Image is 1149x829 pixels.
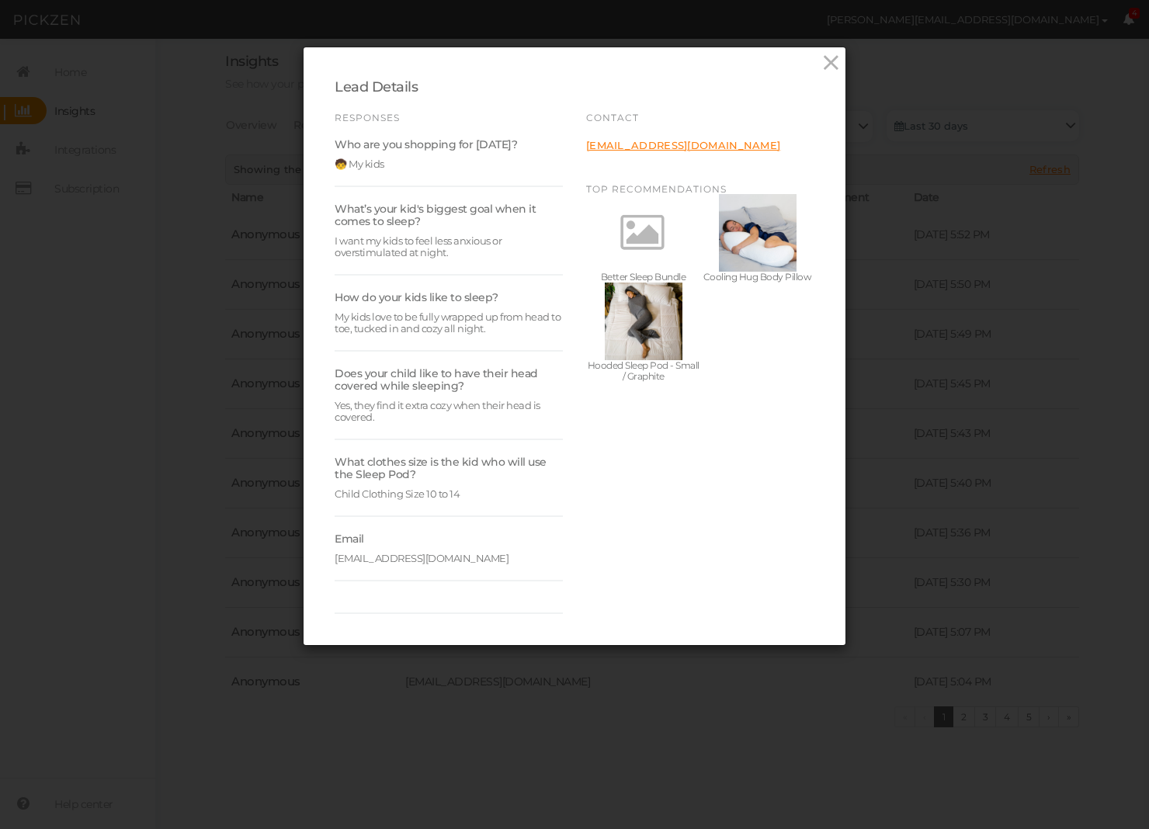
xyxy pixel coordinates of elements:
div: I want my kids to feel less anxious or overstimulated at night. [335,227,563,258]
h5: Contact [586,112,814,123]
div: What clothes size is the kid who will use the Sleep Pod? [335,456,563,480]
h5: Responses [335,112,563,123]
div: [EMAIL_ADDRESS][DOMAIN_NAME] [335,545,563,564]
div: Cooling Hug Body Pillow [700,272,814,283]
div: Does your child like to have their head covered while sleeping? [335,367,563,392]
div: Child Clothing Size 10 to 14 [335,480,563,500]
div: What’s your kid's biggest goal when it comes to sleep? [335,203,563,227]
div: 🧒 My kids [335,151,563,170]
div: Who are you shopping for [DATE]? [335,138,563,151]
a: Hooded Sleep Pod - Small / Graphite [586,283,700,382]
a: [EMAIL_ADDRESS][DOMAIN_NAME] [586,139,780,151]
div: Better Sleep Bundle [586,272,700,283]
span: Lead Details [335,78,418,95]
div: Yes, they find it extra cozy when their head is covered. [335,392,563,423]
div: Hooded Sleep Pod - Small / Graphite [586,360,700,382]
h5: Top recommendations [586,183,814,194]
div: How do your kids like to sleep? [335,291,563,304]
a: Cooling Hug Body Pillow [700,194,814,283]
div: My kids love to be fully wrapped up from head to toe, tucked in and cozy all night. [335,304,563,335]
a: Better Sleep Bundle [586,194,700,283]
div: Email [335,532,563,545]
